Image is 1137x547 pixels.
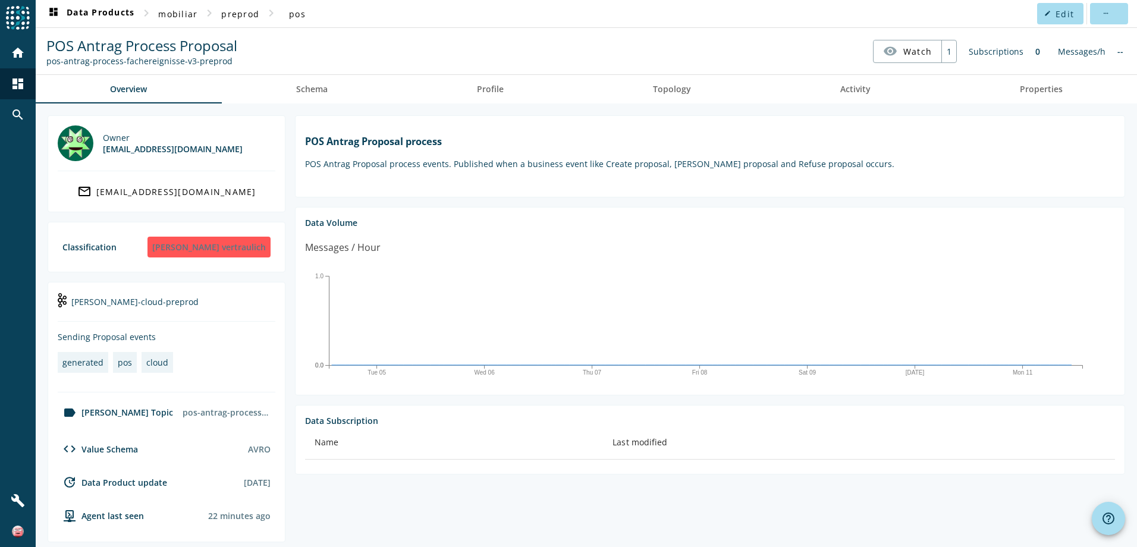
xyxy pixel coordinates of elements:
div: Data Product update [58,475,167,489]
div: cloud [146,357,168,368]
div: Classification [62,241,117,253]
text: 1.0 [315,272,323,279]
div: Subscriptions [963,40,1029,63]
span: Overview [110,85,147,93]
span: pos [289,8,306,20]
text: Thu 07 [583,369,602,376]
div: Agents typically reports every 15min to 1h [208,510,271,521]
mat-icon: label [62,405,77,420]
mat-icon: dashboard [11,77,25,91]
button: preprod [216,3,264,24]
img: kafka-cloud-preprod [58,293,67,307]
text: Tue 05 [368,369,386,376]
div: [EMAIL_ADDRESS][DOMAIN_NAME] [103,143,243,155]
button: mobiliar [153,3,202,24]
mat-icon: dashboard [46,7,61,21]
mat-icon: visibility [883,44,897,58]
text: [DATE] [906,369,925,376]
text: Wed 06 [474,369,495,376]
span: Watch [903,41,932,62]
span: Activity [840,85,871,93]
th: Last modified [603,426,1115,460]
span: Topology [653,85,691,93]
mat-icon: search [11,108,25,122]
div: Messages/h [1052,40,1111,63]
mat-icon: update [62,475,77,489]
mat-icon: mail_outline [77,184,92,199]
text: Fri 08 [692,369,708,376]
mat-icon: more_horiz [1102,10,1108,17]
div: agent-env-cloud-preprod [58,508,144,523]
a: [EMAIL_ADDRESS][DOMAIN_NAME] [58,181,275,202]
mat-icon: help_outline [1101,511,1116,526]
img: 83f4ce1d17f47f21ebfbce80c7408106 [12,526,24,537]
div: Sending Proposal events [58,331,275,342]
button: Watch [874,40,941,62]
th: Name [305,426,603,460]
span: Schema [296,85,328,93]
div: [PERSON_NAME] vertraulich [147,237,271,257]
div: pos-antrag-process-fachereignisse-v3-preprod [178,402,275,423]
mat-icon: code [62,442,77,456]
button: pos [278,3,316,24]
div: No information [1111,40,1129,63]
div: 1 [941,40,956,62]
div: Data Volume [305,217,1115,228]
div: 0 [1029,40,1046,63]
text: Mon 11 [1013,369,1033,376]
div: generated [62,357,103,368]
span: POS Antrag Process Proposal [46,36,237,55]
img: spoud-logo.svg [6,6,30,30]
div: Owner [103,132,243,143]
h1: POS Antrag Proposal process [305,135,1115,148]
span: Profile [477,85,504,93]
mat-icon: chevron_right [202,6,216,20]
button: Edit [1037,3,1083,24]
div: [PERSON_NAME]-cloud-preprod [58,292,275,322]
span: Edit [1056,8,1074,20]
span: Properties [1020,85,1063,93]
div: Data Subscription [305,415,1115,426]
span: mobiliar [158,8,197,20]
span: Data Products [46,7,134,21]
img: spacex@mobi.ch [58,125,93,161]
span: preprod [221,8,259,20]
div: [DATE] [244,477,271,488]
button: Data Products [42,3,139,24]
div: Value Schema [58,442,138,456]
mat-icon: build [11,493,25,508]
div: pos [118,357,132,368]
mat-icon: chevron_right [264,6,278,20]
mat-icon: home [11,46,25,60]
div: Messages / Hour [305,240,381,255]
div: Kafka Topic: pos-antrag-process-fachereignisse-v3-preprod [46,55,237,67]
mat-icon: edit [1044,10,1051,17]
mat-icon: chevron_right [139,6,153,20]
div: [EMAIL_ADDRESS][DOMAIN_NAME] [96,186,256,197]
div: [PERSON_NAME] Topic [58,405,173,420]
text: Sat 09 [799,369,816,376]
div: AVRO [248,444,271,455]
p: POS Antrag Proposal process events. Published when a business event like Create proposal, [PERSON... [305,158,1115,169]
text: 0.0 [315,361,323,368]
